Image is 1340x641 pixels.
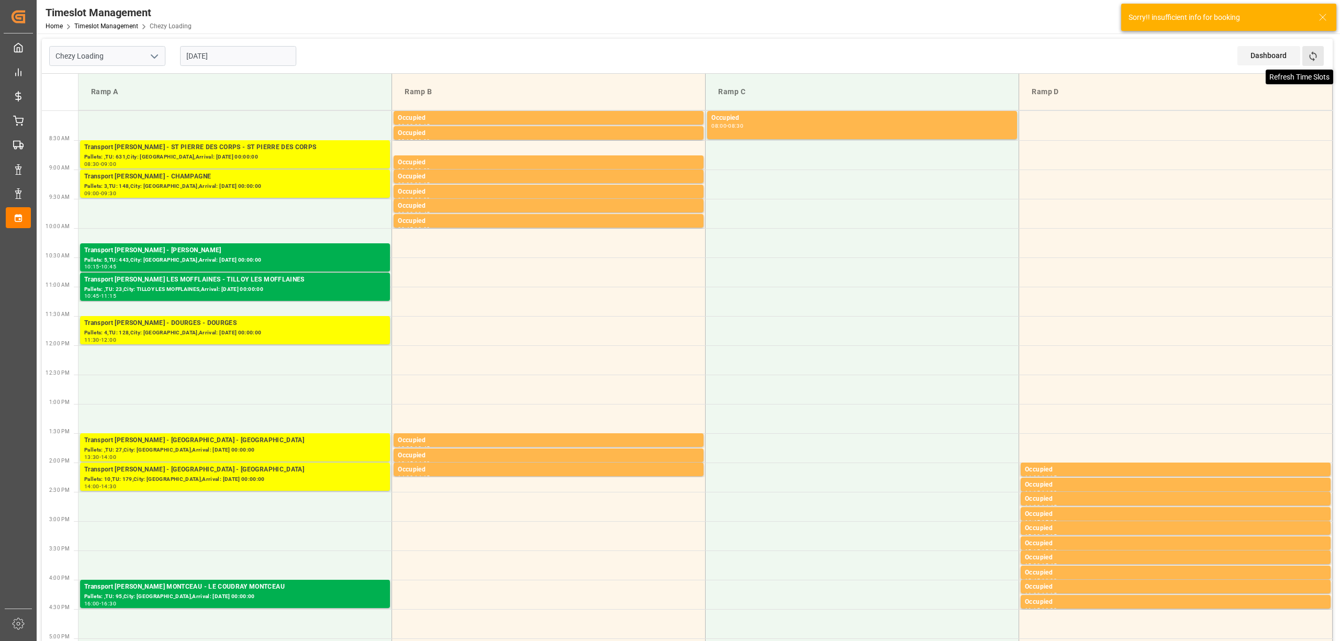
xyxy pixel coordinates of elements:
[84,338,99,342] div: 11:30
[727,123,728,128] div: -
[711,113,1013,123] div: Occupied
[146,48,162,64] button: open menu
[84,294,99,298] div: 10:45
[1042,549,1057,554] div: 15:30
[46,23,63,30] a: Home
[101,264,116,269] div: 10:45
[49,46,165,66] input: Type to search/select
[1040,490,1042,495] div: -
[1042,490,1057,495] div: 14:30
[1028,82,1324,102] div: Ramp D
[1025,504,1040,509] div: 14:30
[84,182,386,191] div: Pallets: 3,TU: 148,City: [GEOGRAPHIC_DATA],Arrival: [DATE] 00:00:00
[49,575,70,581] span: 4:00 PM
[84,475,386,484] div: Pallets: 10,TU: 179,City: [GEOGRAPHIC_DATA],Arrival: [DATE] 00:00:00
[413,475,415,480] div: -
[49,604,70,610] span: 4:30 PM
[413,182,415,187] div: -
[398,182,413,187] div: 09:00
[1025,494,1326,504] div: Occupied
[49,165,70,171] span: 9:00 AM
[1042,578,1057,583] div: 16:00
[84,245,386,256] div: Transport [PERSON_NAME] - [PERSON_NAME]
[84,446,386,455] div: Pallets: ,TU: 27,City: [GEOGRAPHIC_DATA],Arrival: [DATE] 00:00:00
[413,461,415,466] div: -
[1040,608,1042,612] div: -
[46,223,70,229] span: 10:00 AM
[1025,578,1040,583] div: 15:45
[711,123,727,128] div: 08:00
[400,82,697,102] div: Ramp B
[49,487,70,493] span: 2:30 PM
[1025,553,1326,563] div: Occupied
[1025,582,1326,592] div: Occupied
[84,153,386,162] div: Pallets: ,TU: 631,City: [GEOGRAPHIC_DATA],Arrival: [DATE] 00:00:00
[1040,578,1042,583] div: -
[99,338,101,342] div: -
[415,123,430,128] div: 08:15
[49,458,70,464] span: 2:00 PM
[1025,597,1326,608] div: Occupied
[99,162,101,166] div: -
[46,282,70,288] span: 11:00 AM
[84,191,99,196] div: 09:00
[101,455,116,459] div: 14:00
[415,446,430,451] div: 13:45
[1042,563,1057,568] div: 15:45
[49,194,70,200] span: 9:30 AM
[398,446,413,451] div: 13:30
[84,318,386,329] div: Transport [PERSON_NAME] - DOURGES - DOURGES
[1025,465,1326,475] div: Occupied
[1040,563,1042,568] div: -
[398,435,699,446] div: Occupied
[99,601,101,606] div: -
[398,216,699,227] div: Occupied
[415,197,430,202] div: 09:30
[714,82,1010,102] div: Ramp C
[1025,608,1040,612] div: 16:15
[101,338,116,342] div: 12:00
[1040,475,1042,480] div: -
[415,227,430,231] div: 10:00
[398,128,699,139] div: Occupied
[1025,538,1326,549] div: Occupied
[180,46,296,66] input: DD-MM-YYYY
[84,142,386,153] div: Transport [PERSON_NAME] - ST PIERRE DES CORPS - ST PIERRE DES CORPS
[101,162,116,166] div: 09:00
[413,168,415,173] div: -
[1025,592,1040,597] div: 16:00
[415,461,430,466] div: 14:00
[413,123,415,128] div: -
[49,136,70,141] span: 8:30 AM
[398,201,699,211] div: Occupied
[84,329,386,338] div: Pallets: 4,TU: 128,City: [GEOGRAPHIC_DATA],Arrival: [DATE] 00:00:00
[398,451,699,461] div: Occupied
[415,211,430,216] div: 09:45
[84,465,386,475] div: Transport [PERSON_NAME] - [GEOGRAPHIC_DATA] - [GEOGRAPHIC_DATA]
[1040,549,1042,554] div: -
[398,158,699,168] div: Occupied
[1042,534,1057,538] div: 15:15
[49,516,70,522] span: 3:00 PM
[398,123,413,128] div: 08:00
[49,546,70,552] span: 3:30 PM
[84,256,386,265] div: Pallets: 5,TU: 443,City: [GEOGRAPHIC_DATA],Arrival: [DATE] 00:00:00
[415,168,430,173] div: 09:00
[84,172,386,182] div: Transport [PERSON_NAME] - CHAMPAGNE
[413,227,415,231] div: -
[398,113,699,123] div: Occupied
[46,341,70,346] span: 12:00 PM
[398,461,413,466] div: 13:45
[99,294,101,298] div: -
[1237,46,1300,65] div: Dashboard
[1040,534,1042,538] div: -
[84,484,99,489] div: 14:00
[728,123,743,128] div: 08:30
[1040,520,1042,524] div: -
[1025,534,1040,538] div: 15:00
[398,168,413,173] div: 08:45
[84,275,386,285] div: Transport [PERSON_NAME] LES MOFFLAINES - TILLOY LES MOFFLAINES
[1025,480,1326,490] div: Occupied
[1042,608,1057,612] div: 16:30
[1129,12,1309,23] div: Sorry!! insufficient info for booking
